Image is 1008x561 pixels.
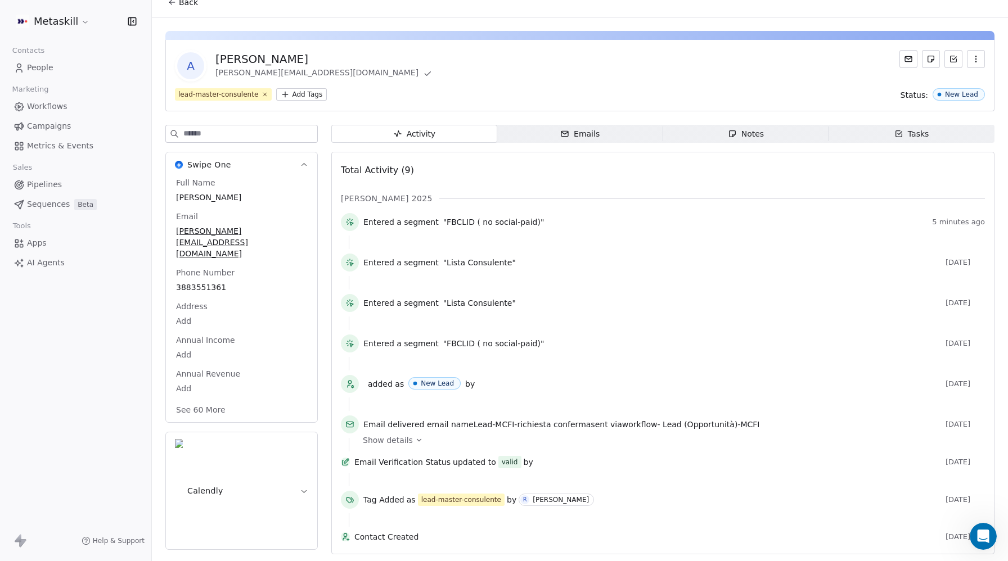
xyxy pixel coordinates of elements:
[187,159,231,170] span: Swipe One
[663,420,759,429] span: Lead (Opportunità)-MCFI
[40,232,216,345] div: Hello!Thanks, but how does that solve the issue?Yes, I can apply a tag — for example, Lost Deal —...
[176,4,197,26] button: Home
[533,496,589,504] div: [PERSON_NAME]
[10,345,215,364] textarea: Message…
[9,195,142,214] a: SequencesBeta
[55,14,105,25] p: Active 1h ago
[9,58,142,77] a: People
[18,62,175,106] div: However, if you use a Trigger for a specific deal stage update, then you can to those contacts in...
[27,140,93,152] span: Metrics & Events
[421,379,454,387] div: New Lead
[177,52,204,79] span: A
[166,432,317,549] button: CalendlyCalendly
[27,257,65,269] span: AI Agents
[27,62,53,74] span: People
[363,216,439,228] span: Entered a segment
[453,456,496,468] span: updated to
[35,368,44,377] button: Emoji picker
[74,199,97,210] span: Beta
[71,84,87,93] b: Tag
[176,315,307,327] span: Add
[197,4,218,25] div: Close
[16,15,29,28] img: AVATAR%20METASKILL%20-%20Colori%20Positivo.png
[507,494,516,505] span: by
[502,456,518,468] div: valid
[341,193,433,204] span: [PERSON_NAME] 2025
[166,152,317,177] button: Swipe OneSwipe One
[970,523,997,550] iframe: Intercom live chat
[176,282,307,293] span: 3883551361
[176,192,307,203] span: [PERSON_NAME]
[27,179,62,191] span: Pipelines
[363,494,404,505] span: Tag Added
[7,42,49,59] span: Contacts
[17,368,26,377] button: Upload attachment
[215,51,434,67] div: [PERSON_NAME]
[407,494,416,505] span: as
[524,456,533,468] span: by
[176,383,307,394] span: Add
[27,237,47,249] span: Apps
[71,368,80,377] button: Start recording
[363,338,439,349] span: Entered a segment
[465,378,475,390] span: by
[9,232,216,354] div: Darya says…
[946,495,985,504] span: [DATE]
[946,532,985,541] span: [DATE]
[49,239,207,338] div: Hello! Thanks, but how does that solve the issue? Yes, I can apply a tag — for example, Lost Deal...
[18,183,175,216] div: And then, you can then use this tag to segment them within the People dashboard.
[560,128,600,140] div: Emails
[82,536,145,545] a: Help & Support
[34,14,78,29] span: Metaskill
[946,258,985,267] span: [DATE]
[174,211,200,222] span: Email
[178,89,258,99] div: lead-master-consulente
[18,18,169,38] b: "loss reason" property belongs to Pipelines
[523,495,527,504] div: R
[363,419,759,430] span: email name sent via workflow -
[9,234,142,252] a: Apps
[176,349,307,360] span: Add
[7,81,53,98] span: Marketing
[363,435,977,446] a: Show details
[53,368,62,377] button: Gif picker
[7,4,29,26] button: go back
[945,91,978,98] div: New Lead
[946,458,985,467] span: [DATE]
[946,379,985,388] span: [DATE]
[363,257,439,268] span: Entered a segment
[55,6,128,14] h1: [PERSON_NAME]
[93,536,145,545] span: Help & Support
[9,175,142,194] a: Pipelines
[354,531,941,542] span: Contact Created
[946,420,985,429] span: [DATE]
[174,301,210,312] span: Address
[354,456,451,468] span: Email Verification Status
[32,84,69,93] b: assign a
[894,128,929,140] div: Tasks
[363,435,413,446] span: Show details
[174,334,237,346] span: Annual Income
[174,177,218,188] span: Full Name
[174,267,237,278] span: Phone Number
[368,378,404,390] span: added as
[27,120,71,132] span: Campaigns
[215,67,434,80] div: [PERSON_NAME][EMAIL_ADDRESS][DOMAIN_NAME]
[9,137,142,155] a: Metrics & Events
[176,225,307,259] span: [PERSON_NAME][EMAIL_ADDRESS][DOMAIN_NAME]
[443,257,516,268] span: "Lista Consulente"
[728,128,764,140] div: Notes
[193,364,211,382] button: Send a message…
[9,117,142,135] a: Campaigns
[27,198,70,210] span: Sequences
[946,298,985,307] span: [DATE]
[443,216,544,228] span: "FBCLID ( no social-paid)"
[187,485,223,496] span: Calendly
[341,165,414,175] span: Total Activity (9)
[363,297,439,309] span: Entered a segment
[175,161,183,169] img: Swipe One
[946,339,985,348] span: [DATE]
[363,420,424,429] span: Email delivered
[166,177,317,422] div: Swipe OneSwipe One
[9,254,142,272] a: AI Agents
